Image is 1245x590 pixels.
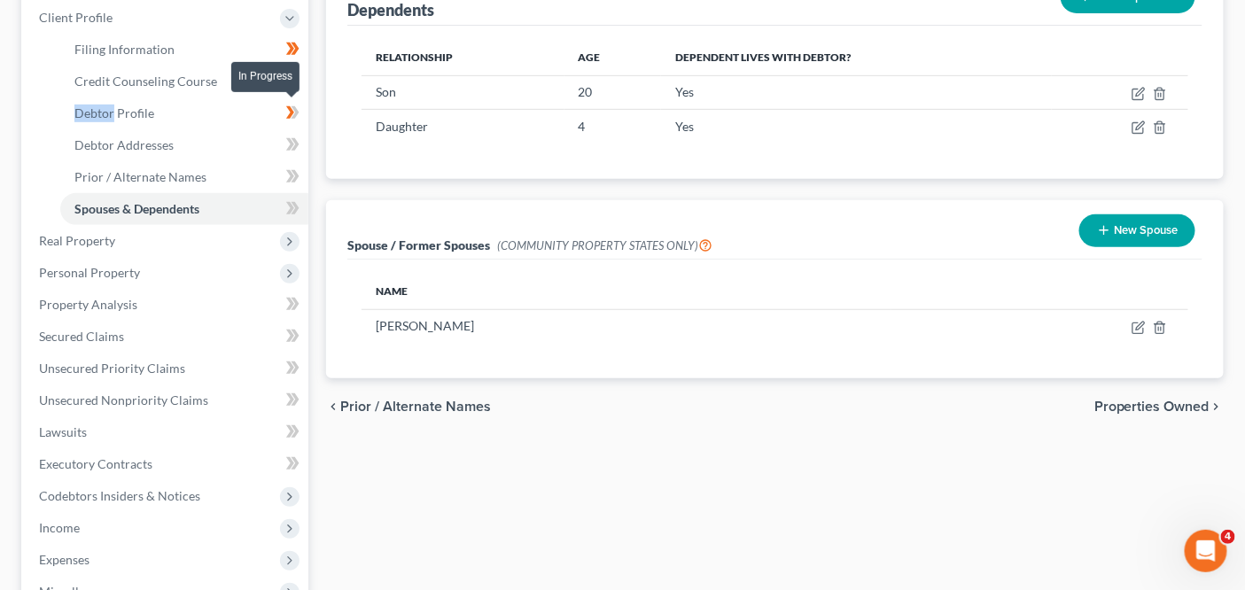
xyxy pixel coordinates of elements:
[74,105,154,120] span: Debtor Profile
[60,129,308,161] a: Debtor Addresses
[39,488,200,503] span: Codebtors Insiders & Notices
[347,237,490,252] span: Spouse / Former Spouses
[326,400,491,414] button: chevron_left Prior / Alternate Names
[60,66,308,97] a: Credit Counseling Course
[564,75,661,109] td: 20
[326,400,340,414] i: chevron_left
[497,238,712,252] span: (COMMUNITY PROPERTY STATES ONLY)
[74,169,206,184] span: Prior / Alternate Names
[74,74,217,89] span: Credit Counseling Course
[362,40,564,75] th: Relationship
[362,274,891,309] th: Name
[60,193,308,225] a: Spouses & Dependents
[39,424,87,439] span: Lawsuits
[39,392,208,408] span: Unsecured Nonpriority Claims
[39,361,185,376] span: Unsecured Priority Claims
[25,384,308,416] a: Unsecured Nonpriority Claims
[1210,400,1224,414] i: chevron_right
[1221,530,1235,544] span: 4
[39,329,124,344] span: Secured Claims
[25,416,308,448] a: Lawsuits
[25,448,308,480] a: Executory Contracts
[362,309,891,343] td: [PERSON_NAME]
[231,62,300,91] div: In Progress
[362,110,564,144] td: Daughter
[39,233,115,248] span: Real Property
[60,97,308,129] a: Debtor Profile
[25,289,308,321] a: Property Analysis
[74,42,175,57] span: Filing Information
[661,75,1052,109] td: Yes
[564,110,661,144] td: 4
[39,552,89,567] span: Expenses
[39,520,80,535] span: Income
[39,265,140,280] span: Personal Property
[1185,530,1227,572] iframe: Intercom live chat
[60,161,308,193] a: Prior / Alternate Names
[39,456,152,471] span: Executory Contracts
[74,201,199,216] span: Spouses & Dependents
[1094,400,1224,414] button: Properties Owned chevron_right
[661,110,1052,144] td: Yes
[74,137,174,152] span: Debtor Addresses
[564,40,661,75] th: Age
[1094,400,1210,414] span: Properties Owned
[362,75,564,109] td: Son
[25,321,308,353] a: Secured Claims
[340,400,491,414] span: Prior / Alternate Names
[60,34,308,66] a: Filing Information
[25,353,308,384] a: Unsecured Priority Claims
[39,10,113,25] span: Client Profile
[1079,214,1195,247] button: New Spouse
[661,40,1052,75] th: Dependent lives with debtor?
[39,297,137,312] span: Property Analysis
